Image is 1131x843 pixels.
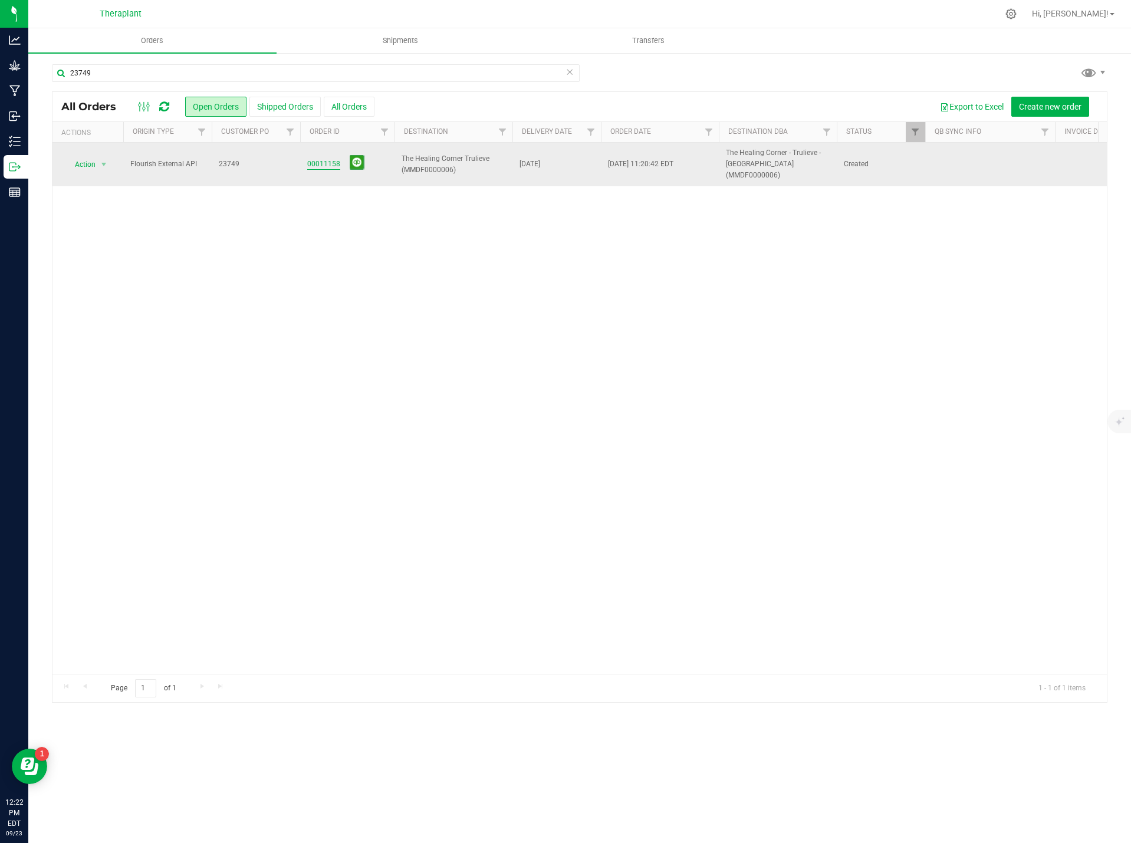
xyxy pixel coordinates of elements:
inline-svg: Analytics [9,34,21,46]
a: Orders [28,28,277,53]
a: Filter [281,122,300,142]
a: Filter [493,122,512,142]
inline-svg: Inbound [9,110,21,122]
span: The Healing Corner Trulieve (MMDF0000006) [402,153,505,176]
input: Search Order ID, Destination, Customer PO... [52,64,580,82]
span: Hi, [PERSON_NAME]! [1032,9,1109,18]
span: 23749 [219,159,293,170]
inline-svg: Inventory [9,136,21,147]
span: Clear [565,64,574,80]
span: Action [64,156,96,173]
div: Actions [61,129,119,137]
a: Status [846,127,872,136]
div: Manage settings [1004,8,1018,19]
p: 12:22 PM EDT [5,797,23,829]
a: Filter [817,122,837,142]
a: Order ID [310,127,340,136]
span: Theraplant [100,9,142,19]
a: Transfers [525,28,773,53]
button: Open Orders [185,97,246,117]
button: All Orders [324,97,374,117]
a: Filter [581,122,601,142]
a: Delivery Date [522,127,572,136]
a: QB Sync Info [935,127,981,136]
span: select [97,156,111,173]
a: Filter [192,122,212,142]
inline-svg: Outbound [9,161,21,173]
a: Origin Type [133,127,174,136]
span: Create new order [1019,102,1081,111]
span: [DATE] 11:20:42 EDT [608,159,673,170]
span: Shipments [367,35,434,46]
span: 1 - 1 of 1 items [1029,679,1095,697]
span: Orders [125,35,179,46]
a: Customer PO [221,127,269,136]
inline-svg: Manufacturing [9,85,21,97]
a: Filter [1035,122,1055,142]
a: Shipments [277,28,525,53]
a: Destination DBA [728,127,788,136]
a: Order Date [610,127,651,136]
a: Filter [906,122,925,142]
button: Export to Excel [932,97,1011,117]
a: Filter [699,122,719,142]
span: [DATE] [520,159,540,170]
a: Invoice Date [1064,127,1110,136]
iframe: Resource center unread badge [35,747,49,761]
p: 09/23 [5,829,23,838]
span: All Orders [61,100,128,113]
span: Transfers [616,35,680,46]
a: 00011158 [307,159,340,170]
span: Page of 1 [101,679,186,697]
inline-svg: Reports [9,186,21,198]
input: 1 [135,679,156,697]
span: The Healing Corner - Trulieve - [GEOGRAPHIC_DATA] (MMDF0000006) [726,147,830,182]
span: Flourish External API [130,159,205,170]
span: Created [844,159,918,170]
inline-svg: Grow [9,60,21,71]
button: Create new order [1011,97,1089,117]
iframe: Resource center [12,749,47,784]
button: Shipped Orders [249,97,321,117]
a: Filter [375,122,394,142]
a: Destination [404,127,448,136]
